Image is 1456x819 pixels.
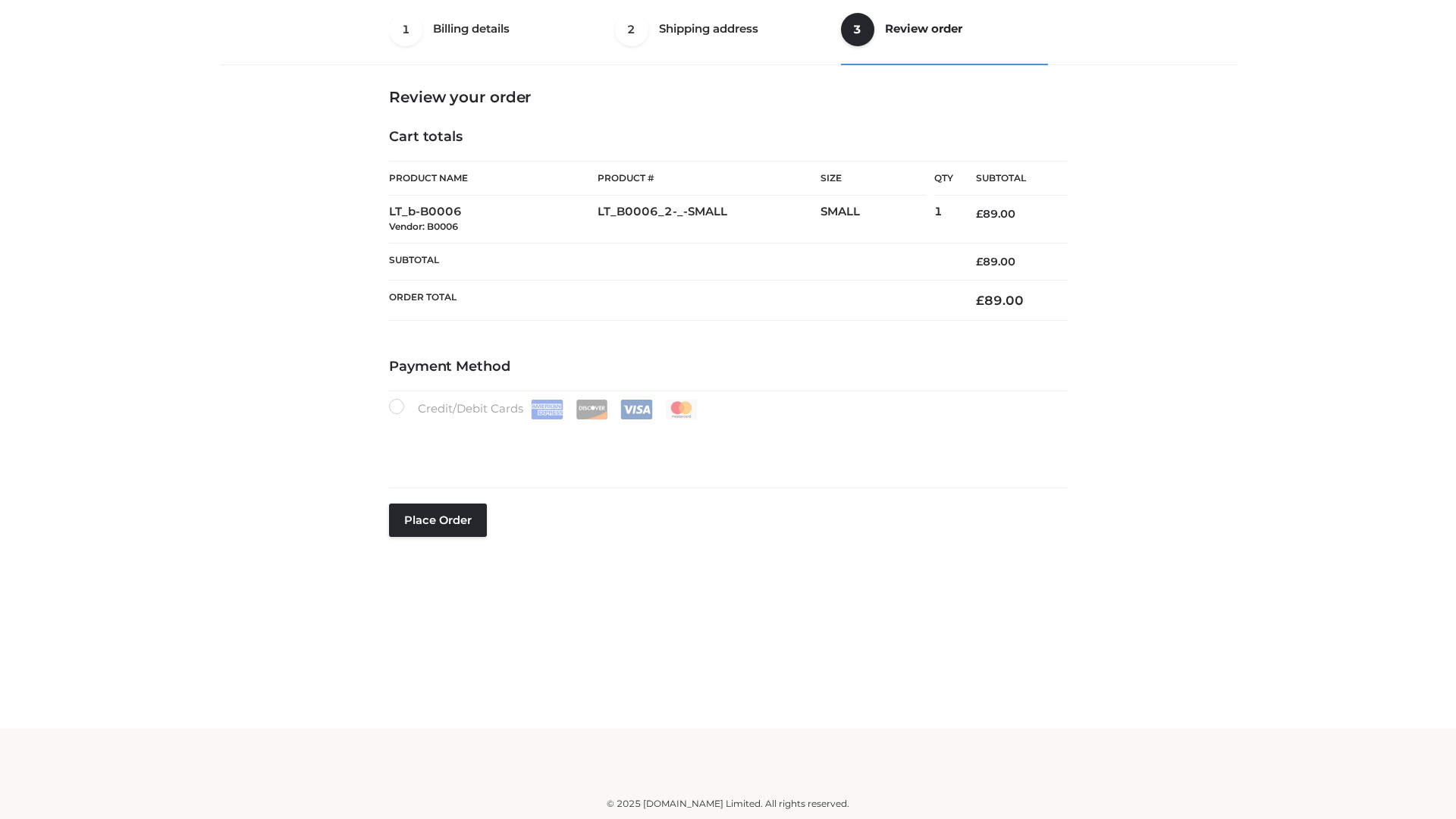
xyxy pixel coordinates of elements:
td: LT_b-B0006 [389,196,598,243]
td: LT_B0006_2-_-SMALL [598,196,821,243]
label: Credit/Debit Cards [389,399,699,419]
img: Discover [576,400,608,419]
h4: Cart totals [389,129,1067,146]
h3: Review your order [389,88,1067,106]
button: Place order [389,504,487,537]
th: Order Total [389,281,953,321]
img: Visa [620,400,653,419]
img: Mastercard [665,400,698,419]
h4: Payment Method [389,359,1067,375]
span: £ [976,255,983,268]
small: Vendor: B0006 [389,221,458,232]
span: £ [976,293,984,308]
td: SMALL [821,196,934,243]
td: 1 [934,196,953,243]
bdi: 89.00 [976,207,1015,221]
img: Amex [531,400,563,419]
span: £ [976,207,983,221]
iframe: Secure payment input frame [386,416,1064,472]
bdi: 89.00 [976,293,1024,308]
div: © 2025 [DOMAIN_NAME] Limited. All rights reserved. [225,796,1231,811]
bdi: 89.00 [976,255,1015,268]
th: Qty [934,161,953,196]
th: Subtotal [953,162,1067,196]
th: Product Name [389,161,598,196]
th: Size [821,162,927,196]
th: Product # [598,161,821,196]
th: Subtotal [389,243,953,280]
